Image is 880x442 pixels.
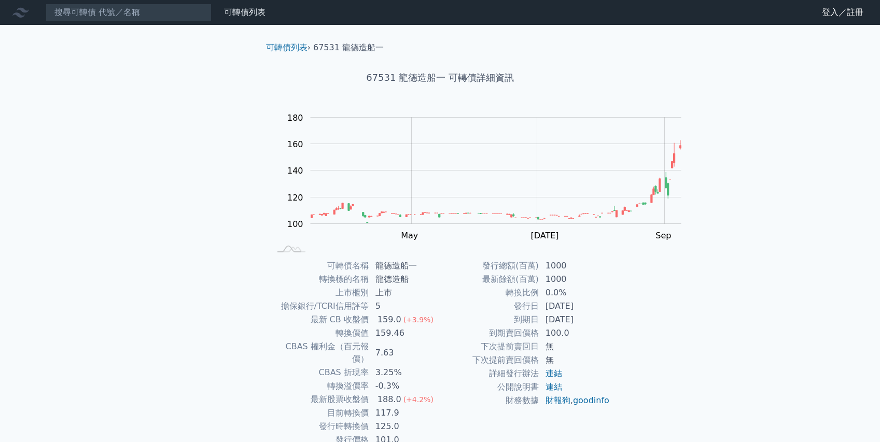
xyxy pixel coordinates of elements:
[270,393,369,406] td: 最新股票收盤價
[287,113,303,123] tspan: 180
[282,113,696,241] g: Chart
[46,4,212,21] input: 搜尋可轉債 代號／名稱
[270,286,369,300] td: 上市櫃別
[546,368,562,378] a: 連結
[287,193,303,203] tspan: 120
[440,380,539,394] td: 公開說明書
[270,379,369,393] td: 轉換溢價率
[369,273,440,286] td: 龍德造船
[369,326,440,340] td: 159.46
[440,353,539,367] td: 下次提前賣回價格
[539,313,610,326] td: [DATE]
[369,366,440,379] td: 3.25%
[369,259,440,273] td: 龍德造船一
[546,382,562,392] a: 連結
[539,394,610,407] td: ,
[258,70,623,85] h1: 67531 龍德造船一 可轉債詳細資訊
[375,393,403,406] div: 188.0
[440,340,539,353] td: 下次提前賣回日
[369,406,440,420] td: 117.9
[369,340,440,366] td: 7.63
[403,316,434,324] span: (+3.9%)
[573,395,609,405] a: goodinfo
[814,4,872,21] a: 登入／註冊
[369,286,440,300] td: 上市
[401,231,418,240] tspan: May
[655,231,671,240] tspan: Sep
[266,42,308,52] a: 可轉債列表
[369,420,440,433] td: 125.0
[313,41,384,54] li: 67531 龍德造船一
[266,41,311,54] li: ›
[440,300,539,313] td: 發行日
[287,219,303,229] tspan: 100
[440,394,539,407] td: 財務數據
[224,7,266,17] a: 可轉債列表
[539,340,610,353] td: 無
[539,326,610,340] td: 100.0
[287,166,303,176] tspan: 140
[270,420,369,433] td: 發行時轉換價
[270,326,369,340] td: 轉換價值
[369,300,440,313] td: 5
[539,353,610,367] td: 無
[530,231,558,240] tspan: [DATE]
[270,406,369,420] td: 目前轉換價
[287,139,303,149] tspan: 160
[440,273,539,286] td: 最新餘額(百萬)
[403,395,434,404] span: (+4.2%)
[539,286,610,300] td: 0.0%
[440,367,539,380] td: 詳細發行辦法
[270,300,369,313] td: 擔保銀行/TCRI信用評等
[270,273,369,286] td: 轉換標的名稱
[440,313,539,326] td: 到期日
[375,313,403,326] div: 159.0
[270,340,369,366] td: CBAS 權利金（百元報價）
[539,273,610,286] td: 1000
[440,259,539,273] td: 發行總額(百萬)
[369,379,440,393] td: -0.3%
[270,313,369,326] td: 最新 CB 收盤價
[270,366,369,379] td: CBAS 折現率
[440,326,539,340] td: 到期賣回價格
[539,259,610,273] td: 1000
[539,300,610,313] td: [DATE]
[440,286,539,300] td: 轉換比例
[270,259,369,273] td: 可轉債名稱
[546,395,570,405] a: 財報狗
